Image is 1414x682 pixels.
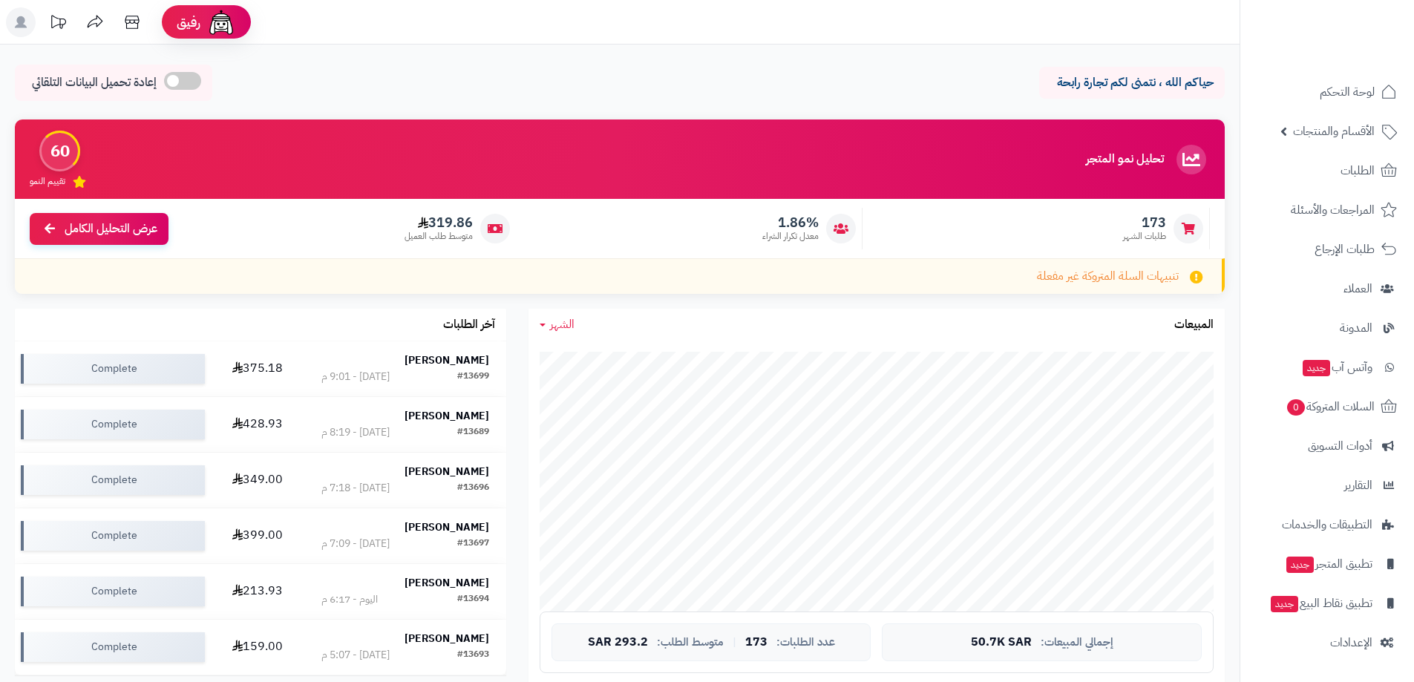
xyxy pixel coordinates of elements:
[762,230,819,243] span: معدل تكرار الشراء
[405,408,489,424] strong: [PERSON_NAME]
[211,453,304,508] td: 349.00
[457,537,489,551] div: #13697
[1285,554,1372,574] span: تطبيق المتجر
[1174,318,1214,332] h3: المبيعات
[1249,350,1405,385] a: وآتس آبجديد
[1041,636,1113,649] span: إجمالي المبيعات:
[1315,239,1375,260] span: طلبات الإرجاع
[745,636,767,649] span: 173
[1313,16,1400,47] img: logo-2.png
[657,636,724,649] span: متوسط الطلب:
[65,220,157,237] span: عرض التحليل الكامل
[1249,74,1405,110] a: لوحة التحكم
[1249,625,1405,660] a: الإعدادات
[1123,214,1166,231] span: 173
[405,631,489,646] strong: [PERSON_NAME]
[21,465,205,495] div: Complete
[1249,192,1405,228] a: المراجعات والأسئلة
[1249,468,1405,503] a: التقارير
[457,370,489,384] div: #13699
[405,230,473,243] span: متوسط طلب العميل
[211,397,304,452] td: 428.93
[1249,546,1405,582] a: تطبيق المتجرجديد
[321,537,390,551] div: [DATE] - 7:09 م
[588,636,648,649] span: 293.2 SAR
[1271,596,1298,612] span: جديد
[405,519,489,535] strong: [PERSON_NAME]
[211,508,304,563] td: 399.00
[30,213,168,245] a: عرض التحليل الكامل
[32,74,157,91] span: إعادة تحميل البيانات التلقائي
[1123,230,1166,243] span: طلبات الشهر
[443,318,495,332] h3: آخر الطلبات
[1249,428,1405,464] a: أدوات التسويق
[21,632,205,662] div: Complete
[1282,514,1372,535] span: التطبيقات والخدمات
[1286,396,1375,417] span: السلات المتروكة
[39,7,76,41] a: تحديثات المنصة
[762,214,819,231] span: 1.86%
[405,353,489,368] strong: [PERSON_NAME]
[457,425,489,440] div: #13689
[1286,399,1306,416] span: 0
[1340,318,1372,338] span: المدونة
[1037,268,1179,285] span: تنبيهات السلة المتروكة غير مفعلة
[1269,593,1372,614] span: تطبيق نقاط البيع
[1249,507,1405,542] a: التطبيقات والخدمات
[1249,586,1405,621] a: تطبيق نقاط البيعجديد
[1249,153,1405,188] a: الطلبات
[1291,200,1375,220] span: المراجعات والأسئلة
[405,575,489,591] strong: [PERSON_NAME]
[321,481,390,496] div: [DATE] - 7:18 م
[457,648,489,663] div: #13693
[21,577,205,606] div: Complete
[1308,436,1372,456] span: أدوات التسويق
[457,592,489,607] div: #13694
[211,341,304,396] td: 375.18
[1286,557,1314,573] span: جديد
[1249,271,1405,306] a: العملاء
[30,175,65,188] span: تقييم النمو
[21,354,205,384] div: Complete
[1249,310,1405,346] a: المدونة
[971,636,1032,649] span: 50.7K SAR
[1050,74,1214,91] p: حياكم الله ، نتمنى لكم تجارة رابحة
[1344,475,1372,496] span: التقارير
[1249,232,1405,267] a: طلبات الإرجاع
[540,316,575,333] a: الشهر
[776,636,835,649] span: عدد الطلبات:
[211,620,304,675] td: 159.00
[321,648,390,663] div: [DATE] - 5:07 م
[457,481,489,496] div: #13696
[405,464,489,479] strong: [PERSON_NAME]
[1303,360,1330,376] span: جديد
[1301,357,1372,378] span: وآتس آب
[1341,160,1375,181] span: الطلبات
[321,425,390,440] div: [DATE] - 8:19 م
[21,410,205,439] div: Complete
[321,592,378,607] div: اليوم - 6:17 م
[1086,153,1164,166] h3: تحليل نمو المتجر
[405,214,473,231] span: 319.86
[1249,389,1405,424] a: السلات المتروكة0
[206,7,236,37] img: ai-face.png
[1330,632,1372,653] span: الإعدادات
[177,13,200,31] span: رفيق
[1293,121,1375,142] span: الأقسام والمنتجات
[321,370,390,384] div: [DATE] - 9:01 م
[733,637,736,648] span: |
[1320,82,1375,102] span: لوحة التحكم
[211,564,304,619] td: 213.93
[21,521,205,551] div: Complete
[1343,278,1372,299] span: العملاء
[550,315,575,333] span: الشهر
